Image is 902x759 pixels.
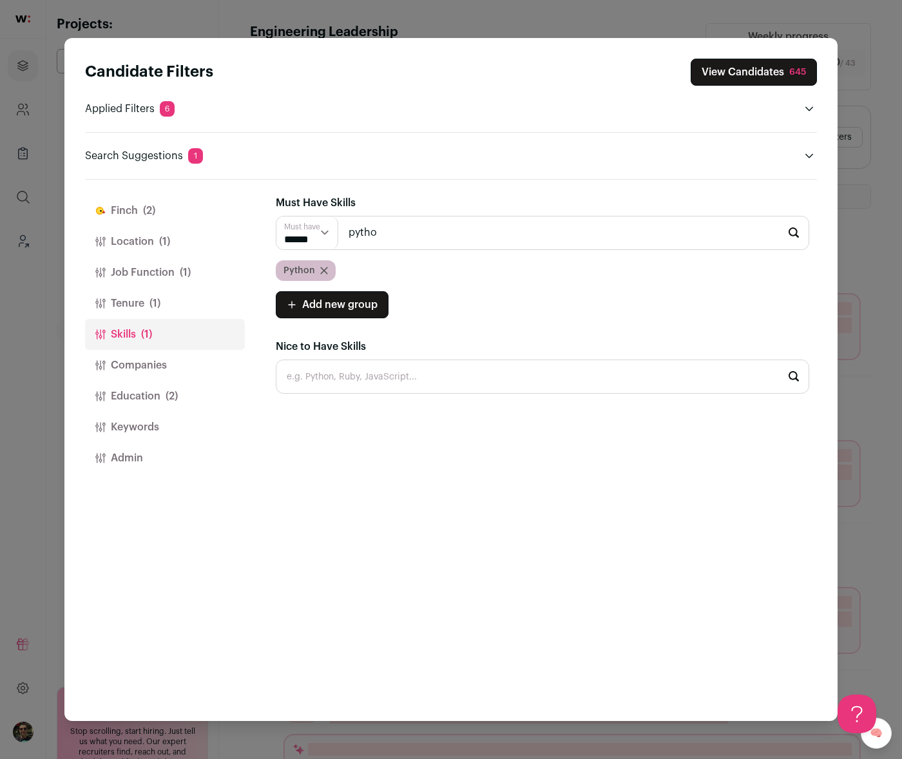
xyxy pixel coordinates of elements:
[85,319,245,350] button: Skills(1)
[861,718,892,749] a: 🧠
[85,64,213,80] strong: Candidate Filters
[276,360,809,394] input: e.g. Python, Ruby, JavaScript...
[159,234,170,249] span: (1)
[85,226,245,257] button: Location(1)
[838,695,876,733] iframe: Help Scout Beacon - Open
[85,257,245,288] button: Job Function(1)
[85,412,245,443] button: Keywords
[801,101,817,117] button: Open applied filters
[85,195,245,226] button: Finch(2)
[789,66,806,79] div: 645
[85,443,245,474] button: Admin
[85,101,175,117] p: Applied Filters
[85,350,245,381] button: Companies
[276,341,366,352] span: Nice to Have Skills
[691,59,817,86] button: Close search preferences
[180,265,191,280] span: (1)
[85,148,203,164] p: Search Suggestions
[283,264,315,277] span: Python
[276,291,389,318] button: Add new group
[143,203,155,218] span: (2)
[85,288,245,319] button: Tenure(1)
[166,389,178,404] span: (2)
[188,148,203,164] span: 1
[141,327,152,342] span: (1)
[302,297,378,312] span: Add new group
[85,381,245,412] button: Education(2)
[149,296,160,311] span: (1)
[160,101,175,117] span: 6
[276,195,356,211] label: Must Have Skills
[276,216,809,250] input: e.g. Python, Ruby, JavaScript...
